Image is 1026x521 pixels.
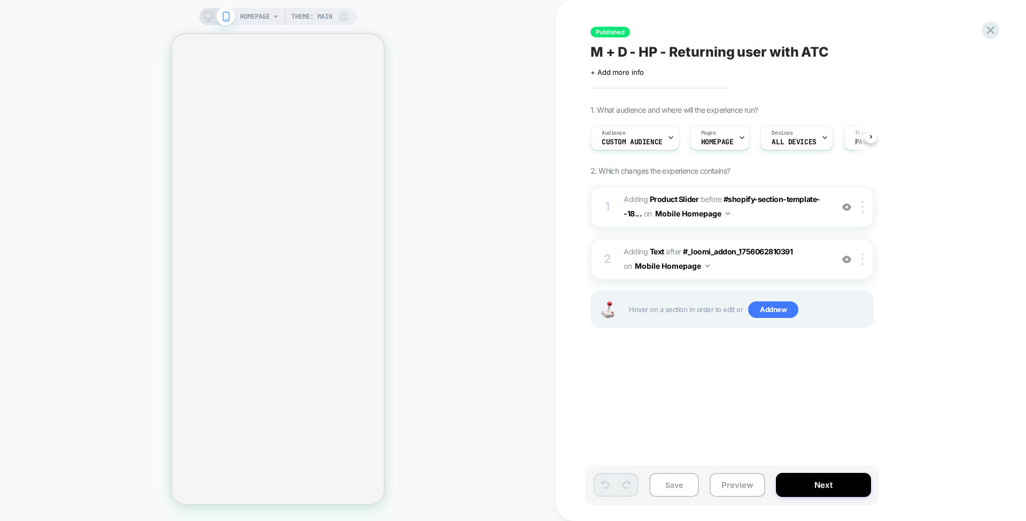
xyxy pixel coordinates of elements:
span: 1. What audience and where will the experience run? [590,105,758,114]
button: Save [649,473,699,497]
span: Devices [772,129,792,137]
span: Pages [701,129,716,137]
img: crossed eye [842,255,851,264]
img: crossed eye [842,203,851,212]
span: Theme: MAIN [291,8,332,25]
span: ALL DEVICES [772,138,816,146]
img: close [861,201,864,213]
span: 2. Which changes the experience contains? [590,166,730,175]
div: 2 [602,248,613,270]
span: Hover on a section in order to edit or [629,301,867,318]
span: Adding [624,247,664,256]
span: HOMEPAGE [701,138,734,146]
button: Preview [710,473,765,497]
button: Next [776,473,871,497]
img: Joystick [597,301,618,318]
span: Audience [602,129,626,137]
span: + Add more info [590,68,644,76]
span: Add new [748,301,798,318]
span: HOMEPAGE [240,8,270,25]
span: AFTER [666,247,681,256]
img: down arrow [705,265,710,267]
button: Mobile Homepage [635,258,710,274]
span: Published [590,27,630,37]
span: Adding [624,195,698,204]
span: on [644,207,652,220]
span: M + D - HP - Returning user with ATC [590,44,829,60]
b: Product Slider [650,195,698,204]
span: Custom Audience [602,138,663,146]
span: on [624,259,632,273]
button: Mobile Homepage [655,206,730,221]
span: BEFORE [701,195,722,204]
span: Trigger [855,129,876,137]
span: Page Load [855,138,891,146]
b: Text [650,247,664,256]
img: down arrow [726,212,730,215]
span: #_loomi_addon_1756062810391 [683,247,792,256]
div: 1 [602,196,613,217]
img: close [861,253,864,265]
